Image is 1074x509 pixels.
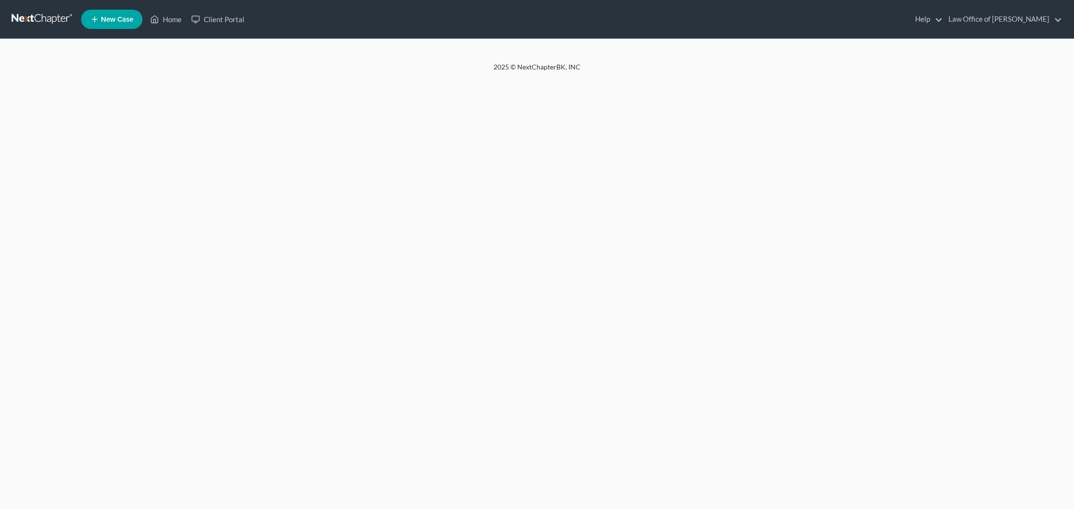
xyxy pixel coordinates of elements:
a: Law Office of [PERSON_NAME] [944,11,1062,28]
a: Client Portal [186,11,249,28]
div: 2025 © NextChapterBK, INC [262,62,812,80]
a: Home [145,11,186,28]
new-legal-case-button: New Case [81,10,142,29]
a: Help [910,11,943,28]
